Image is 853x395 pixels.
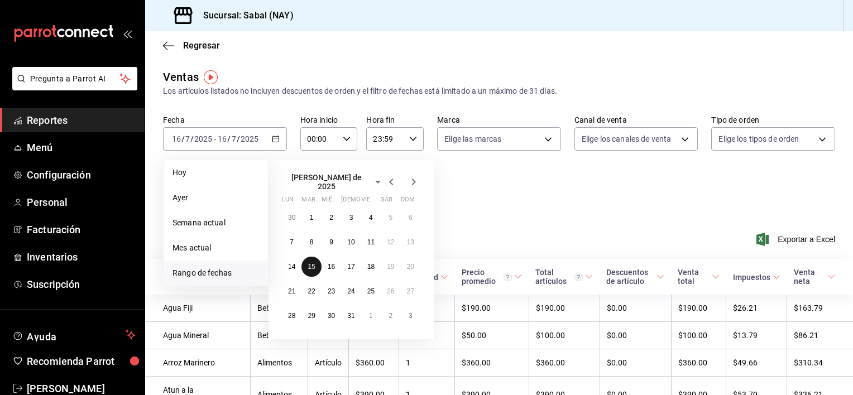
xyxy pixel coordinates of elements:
[381,208,400,228] button: 5 de julio de 2025
[347,312,354,320] abbr: 31 de julio de 2025
[322,196,332,208] abbr: miércoles
[535,268,593,286] span: Total artículos
[27,328,121,341] span: Ayuda
[251,295,308,322] td: Bebidas
[329,214,333,221] abbr: 2 de julio de 2025
[30,73,120,85] span: Pregunta a Parrot AI
[240,134,259,143] input: ----
[322,232,341,252] button: 9 de julio de 2025
[361,232,381,252] button: 11 de julio de 2025
[600,295,671,322] td: $0.00
[671,349,726,377] td: $360.00
[794,268,835,286] span: Venta neta
[726,295,787,322] td: $26.21
[794,268,825,286] div: Venta neta
[27,167,136,182] span: Configuración
[204,70,218,84] button: Tooltip marker
[367,287,375,295] abbr: 25 de julio de 2025
[367,263,375,271] abbr: 18 de julio de 2025
[217,134,227,143] input: --
[190,134,194,143] span: /
[606,268,654,286] div: Descuentos de artículo
[361,257,381,277] button: 18 de julio de 2025
[409,312,413,320] abbr: 3 de agosto de 2025
[381,232,400,252] button: 12 de julio de 2025
[282,257,301,277] button: 14 de julio de 2025
[387,287,394,295] abbr: 26 de julio de 2025
[401,196,415,208] abbr: domingo
[582,133,671,144] span: Elige los canales de venta
[341,196,407,208] abbr: jueves
[290,238,294,246] abbr: 7 de julio de 2025
[301,196,315,208] abbr: martes
[301,306,321,326] button: 29 de julio de 2025
[163,85,835,97] div: Los artículos listados no incluyen descuentos de orden y el filtro de fechas está limitado a un m...
[322,281,341,301] button: 23 de julio de 2025
[163,69,199,85] div: Ventas
[194,134,213,143] input: ----
[300,116,358,124] label: Hora inicio
[181,134,185,143] span: /
[678,268,710,286] div: Venta total
[27,354,136,369] span: Recomienda Parrot
[407,263,414,271] abbr: 20 de julio de 2025
[678,268,720,286] span: Venta total
[27,140,136,155] span: Menú
[27,222,136,237] span: Facturación
[328,312,335,320] abbr: 30 de julio de 2025
[437,116,561,124] label: Marca
[389,214,392,221] abbr: 5 de julio de 2025
[308,312,315,320] abbr: 29 de julio de 2025
[282,173,385,191] button: [PERSON_NAME] de 2025
[381,306,400,326] button: 2 de agosto de 2025
[671,322,726,349] td: $100.00
[726,349,787,377] td: $49.66
[341,281,361,301] button: 24 de julio de 2025
[27,195,136,210] span: Personal
[322,208,341,228] button: 2 de julio de 2025
[231,134,237,143] input: --
[163,116,287,124] label: Fecha
[671,295,726,322] td: $190.00
[288,214,295,221] abbr: 30 de junio de 2025
[711,116,835,124] label: Tipo de orden
[322,257,341,277] button: 16 de julio de 2025
[349,214,353,221] abbr: 3 de julio de 2025
[401,232,420,252] button: 13 de julio de 2025
[361,306,381,326] button: 1 de agosto de 2025
[172,192,259,204] span: Ayer
[341,232,361,252] button: 10 de julio de 2025
[329,238,333,246] abbr: 9 de julio de 2025
[407,238,414,246] abbr: 13 de julio de 2025
[366,116,424,124] label: Hora fin
[401,281,420,301] button: 27 de julio de 2025
[27,249,136,264] span: Inventarios
[367,238,375,246] abbr: 11 de julio de 2025
[227,134,231,143] span: /
[401,257,420,277] button: 20 de julio de 2025
[288,263,295,271] abbr: 14 de julio de 2025
[171,134,181,143] input: --
[341,306,361,326] button: 31 de julio de 2025
[163,40,220,51] button: Regresar
[347,238,354,246] abbr: 10 de julio de 2025
[361,281,381,301] button: 25 de julio de 2025
[600,322,671,349] td: $0.00
[606,268,664,286] span: Descuentos de artículo
[12,67,137,90] button: Pregunta a Parrot AI
[172,167,259,179] span: Hoy
[341,257,361,277] button: 17 de julio de 2025
[361,196,370,208] abbr: viernes
[172,217,259,229] span: Semana actual
[401,306,420,326] button: 3 de agosto de 2025
[328,287,335,295] abbr: 23 de julio de 2025
[282,208,301,228] button: 30 de junio de 2025
[349,349,399,377] td: $360.00
[455,322,529,349] td: $50.00
[183,40,220,51] span: Regresar
[381,257,400,277] button: 19 de julio de 2025
[787,295,853,322] td: $163.79
[301,232,321,252] button: 8 de julio de 2025
[733,273,770,282] div: Impuestos
[455,295,529,322] td: $190.00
